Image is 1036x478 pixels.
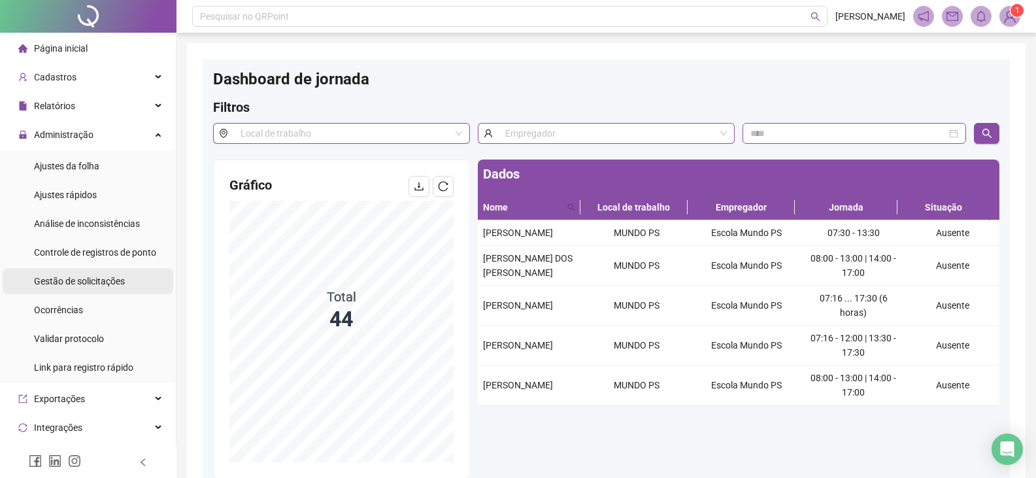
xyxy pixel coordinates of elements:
span: export [18,394,27,403]
td: Escola Mundo PS [692,286,801,326]
span: linkedin [48,454,61,468]
td: Ausente [905,220,999,246]
th: Local de trabalho [580,195,688,220]
span: lock [18,130,27,139]
span: Nome [483,200,562,214]
span: [PERSON_NAME] [483,340,553,350]
td: Ausente [905,366,999,405]
span: 1 [1015,6,1020,15]
span: Dados [483,166,520,182]
span: Cadastros [34,72,76,82]
span: [PERSON_NAME] [483,300,553,311]
span: mail [946,10,958,22]
span: user-add [18,73,27,82]
td: 08:00 - 13:00 | 14:00 - 17:00 [801,366,906,405]
th: Situação [897,195,990,220]
span: Dashboard de jornada [213,70,369,88]
span: Gestão de solicitações [34,276,125,286]
img: 89436 [1000,7,1020,26]
span: Filtros [213,99,250,115]
span: [PERSON_NAME] [483,380,553,390]
div: Open Intercom Messenger [992,434,1023,465]
td: MUNDO PS [582,286,692,326]
th: Jornada [795,195,897,220]
td: MUNDO PS [582,366,692,405]
span: instagram [68,454,81,468]
td: 08:00 - 13:00 | 14:00 - 17:00 [801,246,906,286]
span: bell [975,10,987,22]
span: file [18,101,27,111]
th: Empregador [688,195,795,220]
span: facebook [29,454,42,468]
span: user [478,123,498,144]
span: notification [918,10,929,22]
td: Ausente [905,286,999,326]
span: [PERSON_NAME] [835,9,905,24]
span: Validar protocolo [34,333,104,344]
span: Administração [34,129,93,140]
span: search [565,197,578,217]
span: Relatórios [34,101,75,111]
span: Exportações [34,394,85,404]
span: Ajustes da folha [34,161,99,171]
span: Análise de inconsistências [34,218,140,229]
td: 07:30 - 13:30 [801,220,906,246]
td: MUNDO PS [582,220,692,246]
td: 07:16 ... 17:30 (6 horas) [801,286,906,326]
span: search [567,203,575,211]
span: left [139,458,148,467]
td: Escola Mundo PS [692,326,801,366]
span: Ajustes rápidos [34,190,97,200]
span: search [982,128,992,139]
span: [PERSON_NAME] [483,228,553,238]
span: reload [438,181,448,192]
span: home [18,44,27,53]
td: MUNDO PS [582,246,692,286]
td: Ausente [905,246,999,286]
span: sync [18,423,27,432]
td: Escola Mundo PS [692,366,801,405]
td: Escola Mundo PS [692,220,801,246]
td: Escola Mundo PS [692,246,801,286]
span: Controle de registros de ponto [34,247,156,258]
span: Página inicial [34,43,88,54]
span: download [414,181,424,192]
span: Ocorrências [34,305,83,315]
span: environment [213,123,233,144]
td: 07:16 - 12:00 | 13:30 - 17:30 [801,326,906,366]
span: [PERSON_NAME] DOS [PERSON_NAME] [483,253,573,278]
span: search [810,12,820,22]
td: MUNDO PS [582,326,692,366]
span: Link para registro rápido [34,362,133,373]
span: Integrações [34,422,82,433]
sup: Atualize o seu contato no menu Meus Dados [1011,4,1024,17]
span: Gráfico [229,177,272,193]
td: Ausente [905,326,999,366]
